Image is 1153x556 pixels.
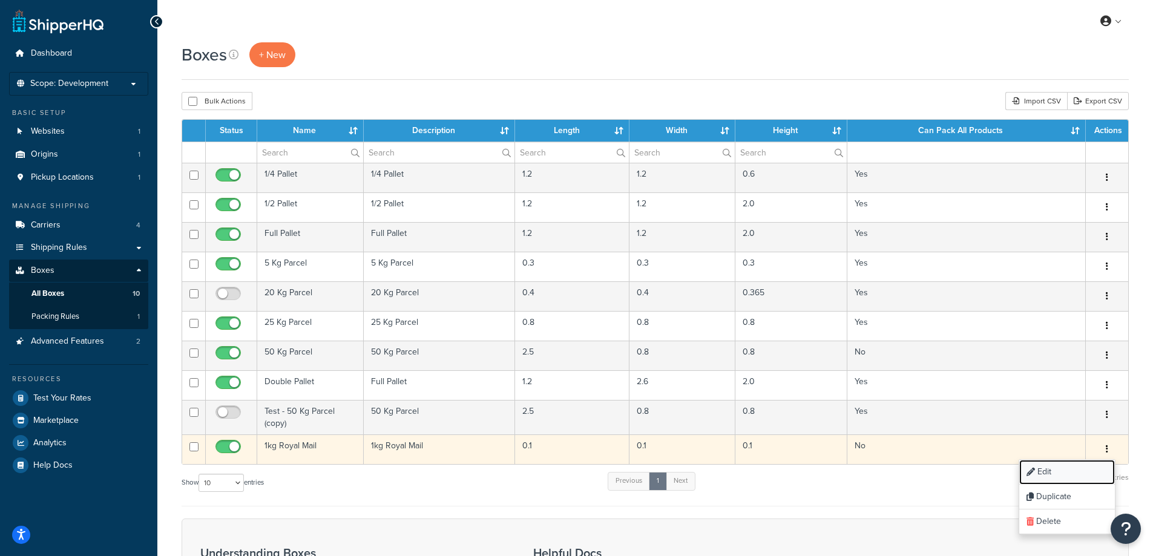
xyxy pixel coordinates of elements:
[364,311,516,341] td: 25 Kg Parcel
[33,393,91,404] span: Test Your Rates
[31,243,87,253] span: Shipping Rules
[182,92,252,110] button: Bulk Actions
[735,281,847,311] td: 0.365
[31,172,94,183] span: Pickup Locations
[847,222,1086,252] td: Yes
[364,252,516,281] td: 5 Kg Parcel
[9,108,148,118] div: Basic Setup
[31,289,64,299] span: All Boxes
[257,163,364,192] td: 1/4 Pallet
[9,214,148,237] a: Carriers 4
[515,341,629,370] td: 2.5
[9,42,148,65] a: Dashboard
[31,48,72,59] span: Dashboard
[9,306,148,328] a: Packing Rules 1
[136,220,140,231] span: 4
[9,120,148,143] li: Websites
[257,370,364,400] td: Double Pallet
[629,142,734,163] input: Search
[364,434,516,464] td: 1kg Royal Mail
[257,400,364,434] td: Test - 50 Kg Parcel (copy)
[735,120,847,142] th: Height : activate to sort column ascending
[515,142,629,163] input: Search
[735,400,847,434] td: 0.8
[182,474,264,492] label: Show entries
[9,330,148,353] li: Advanced Features
[629,163,735,192] td: 1.2
[649,472,667,490] a: 1
[735,163,847,192] td: 0.6
[1005,92,1067,110] div: Import CSV
[9,237,148,259] a: Shipping Rules
[629,281,735,311] td: 0.4
[257,192,364,222] td: 1/2 Pallet
[629,434,735,464] td: 0.1
[9,166,148,189] li: Pickup Locations
[847,252,1086,281] td: Yes
[847,400,1086,434] td: Yes
[666,472,695,490] a: Next
[31,220,61,231] span: Carriers
[515,163,629,192] td: 1.2
[735,311,847,341] td: 0.8
[249,42,295,67] a: + New
[847,163,1086,192] td: Yes
[9,454,148,476] a: Help Docs
[847,341,1086,370] td: No
[608,472,650,490] a: Previous
[735,252,847,281] td: 0.3
[9,166,148,189] a: Pickup Locations 1
[136,336,140,347] span: 2
[364,163,516,192] td: 1/4 Pallet
[31,149,58,160] span: Origins
[629,400,735,434] td: 0.8
[137,312,140,322] span: 1
[257,434,364,464] td: 1kg Royal Mail
[1019,485,1115,509] a: Duplicate
[735,192,847,222] td: 2.0
[9,432,148,454] li: Analytics
[33,416,79,426] span: Marketplace
[735,434,847,464] td: 0.1
[1019,509,1115,534] a: Delete
[515,281,629,311] td: 0.4
[847,370,1086,400] td: Yes
[257,142,363,163] input: Search
[629,311,735,341] td: 0.8
[735,341,847,370] td: 0.8
[33,460,73,471] span: Help Docs
[629,370,735,400] td: 2.6
[9,143,148,166] a: Origins 1
[735,142,847,163] input: Search
[629,252,735,281] td: 0.3
[9,387,148,409] a: Test Your Rates
[364,341,516,370] td: 50 Kg Parcel
[629,341,735,370] td: 0.8
[735,370,847,400] td: 2.0
[257,341,364,370] td: 50 Kg Parcel
[515,434,629,464] td: 0.1
[515,311,629,341] td: 0.8
[9,410,148,431] li: Marketplace
[33,438,67,448] span: Analytics
[735,222,847,252] td: 2.0
[515,192,629,222] td: 1.2
[31,126,65,137] span: Websites
[364,370,516,400] td: Full Pallet
[13,9,103,33] a: ShipperHQ Home
[259,48,286,62] span: + New
[1067,92,1129,110] a: Export CSV
[9,283,148,305] a: All Boxes 10
[364,142,515,163] input: Search
[138,172,140,183] span: 1
[257,120,364,142] th: Name : activate to sort column ascending
[364,400,516,434] td: 50 Kg Parcel
[364,222,516,252] td: Full Pallet
[9,120,148,143] a: Websites 1
[1111,514,1141,544] button: Open Resource Center
[199,474,244,492] select: Showentries
[847,192,1086,222] td: Yes
[257,281,364,311] td: 20 Kg Parcel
